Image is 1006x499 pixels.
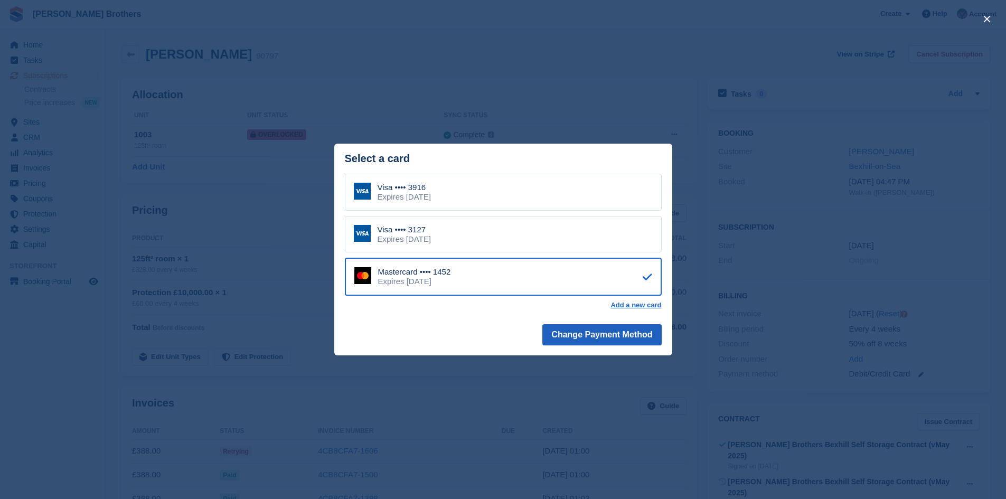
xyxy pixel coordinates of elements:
[345,153,662,165] div: Select a card
[378,234,431,244] div: Expires [DATE]
[610,301,661,309] a: Add a new card
[378,277,451,286] div: Expires [DATE]
[542,324,661,345] button: Change Payment Method
[979,11,995,27] button: close
[378,267,451,277] div: Mastercard •••• 1452
[378,225,431,234] div: Visa •••• 3127
[354,183,371,200] img: Visa Logo
[354,267,371,284] img: Mastercard Logo
[378,183,431,192] div: Visa •••• 3916
[378,192,431,202] div: Expires [DATE]
[354,225,371,242] img: Visa Logo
